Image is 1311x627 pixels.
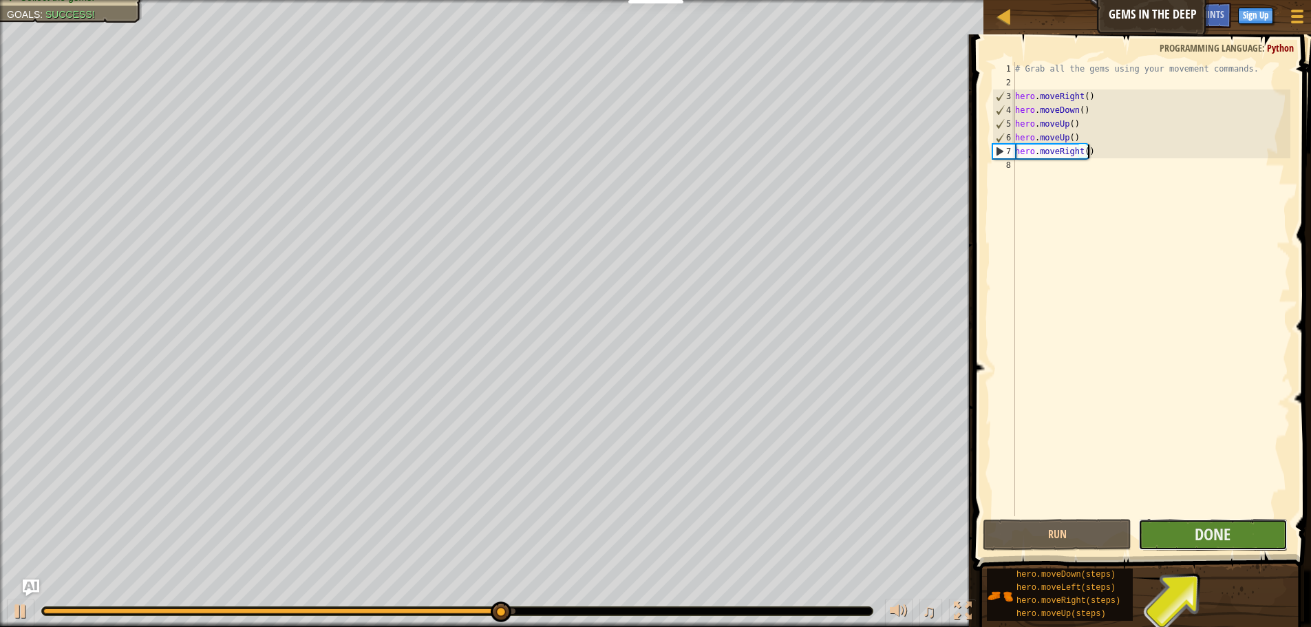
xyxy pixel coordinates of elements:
button: Sign Up [1238,8,1273,24]
button: Ctrl + P: Play [7,599,34,627]
span: Goals [7,9,40,20]
span: ♫ [922,601,936,621]
button: Ask AI [23,580,39,596]
div: 6 [993,131,1015,145]
img: portrait.png [987,583,1013,609]
span: : [40,9,45,20]
div: 5 [993,117,1015,131]
span: Programming language [1160,41,1262,54]
span: Success! [45,9,95,20]
button: Ask AI [1158,3,1195,28]
div: 2 [992,76,1015,89]
span: hero.moveDown(steps) [1016,570,1116,580]
span: Python [1267,41,1294,54]
span: Ask AI [1164,8,1188,21]
span: Done [1195,523,1230,545]
div: 3 [993,89,1015,103]
button: Done [1138,519,1287,551]
span: Hints [1202,8,1224,21]
button: Run [983,519,1131,551]
span: hero.moveLeft(steps) [1016,583,1116,593]
div: 1 [992,62,1015,76]
span: hero.moveRight(steps) [1016,596,1120,606]
span: hero.moveUp(steps) [1016,609,1106,619]
button: Toggle fullscreen [949,599,977,627]
button: ♫ [919,599,943,627]
div: 4 [993,103,1015,117]
div: 8 [992,158,1015,172]
div: 7 [993,145,1015,158]
span: : [1262,41,1267,54]
button: Adjust volume [885,599,913,627]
